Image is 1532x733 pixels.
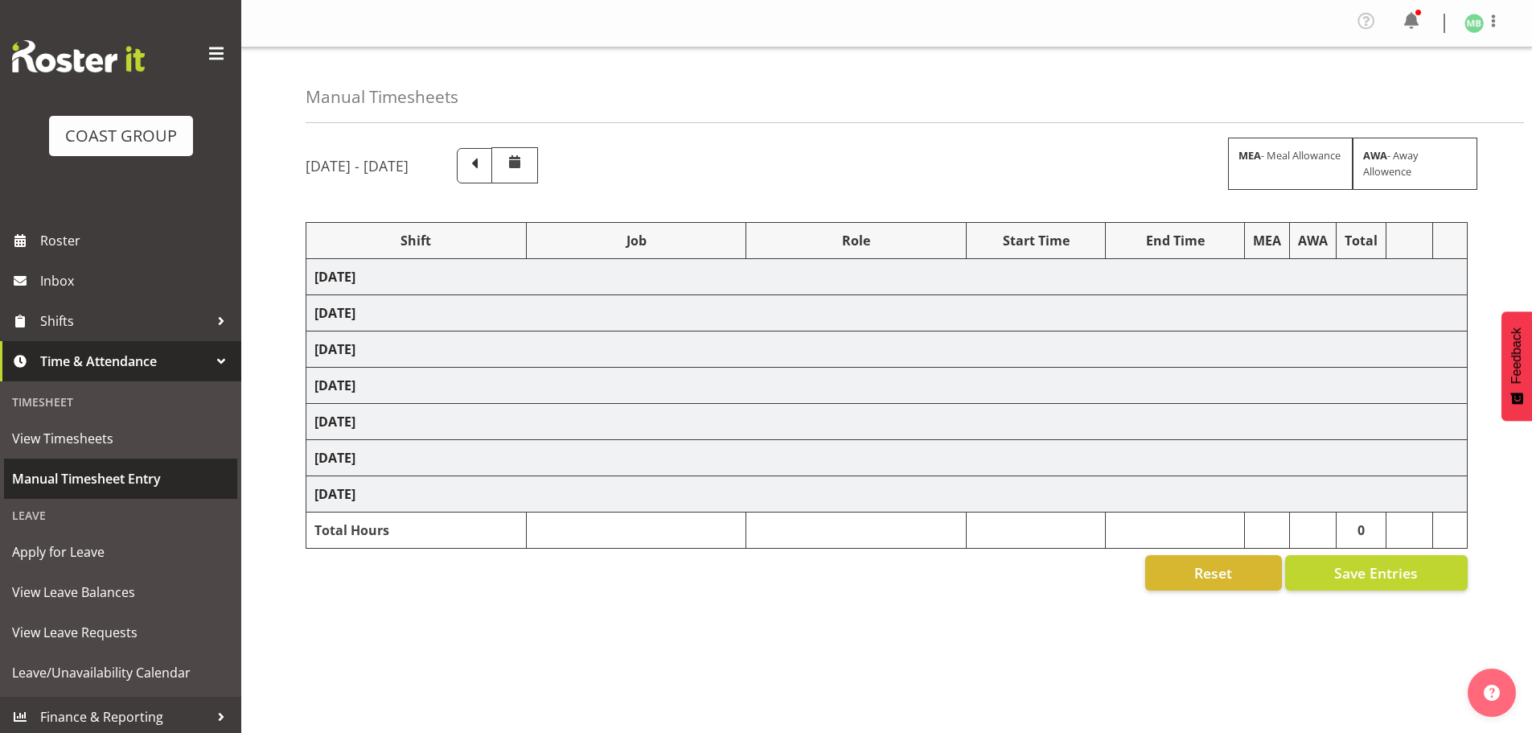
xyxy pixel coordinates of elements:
img: help-xxl-2.png [1484,685,1500,701]
span: Shifts [40,309,209,333]
span: Feedback [1509,327,1524,384]
div: AWA [1298,231,1328,250]
td: 0 [1337,513,1386,549]
div: MEA [1253,231,1281,250]
a: Leave/Unavailability Calendar [4,653,237,693]
span: Inbox [40,269,233,293]
div: Timesheet [4,385,237,418]
strong: MEA [1238,148,1261,163]
div: Role [754,231,958,250]
div: Leave [4,499,237,532]
h4: Manual Timesheets [306,88,458,106]
span: Apply for Leave [12,540,229,564]
span: Leave/Unavailability Calendar [12,661,229,685]
div: End Time [1114,231,1236,250]
td: Total Hours [306,513,527,549]
button: Reset [1145,555,1282,591]
div: COAST GROUP [65,124,177,148]
a: Manual Timesheet Entry [4,459,237,499]
a: Apply for Leave [4,532,237,572]
div: Total [1345,231,1378,250]
div: Job [535,231,738,250]
td: [DATE] [306,259,1468,295]
div: Shift [314,231,518,250]
img: Rosterit website logo [12,40,145,72]
button: Save Entries [1285,555,1468,591]
h5: [DATE] - [DATE] [306,157,409,175]
span: Time & Attendance [40,349,209,373]
a: View Leave Requests [4,612,237,653]
span: View Leave Balances [12,580,229,604]
button: Feedback - Show survey [1501,311,1532,421]
td: [DATE] [306,331,1468,368]
div: - Meal Allowance [1228,138,1353,189]
span: Finance & Reporting [40,705,209,729]
a: View Timesheets [4,418,237,459]
span: View Timesheets [12,426,229,451]
span: Reset [1194,562,1232,583]
td: [DATE] [306,295,1468,331]
span: View Leave Requests [12,620,229,644]
div: Start Time [975,231,1097,250]
div: - Away Allowence [1353,138,1477,189]
strong: AWA [1363,148,1387,163]
span: Roster [40,229,233,253]
img: mike-bullock1158.jpg [1464,14,1484,33]
td: [DATE] [306,404,1468,440]
td: [DATE] [306,476,1468,513]
a: View Leave Balances [4,572,237,612]
span: Manual Timesheet Entry [12,467,229,491]
td: [DATE] [306,368,1468,404]
span: Save Entries [1334,562,1418,583]
td: [DATE] [306,440,1468,476]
